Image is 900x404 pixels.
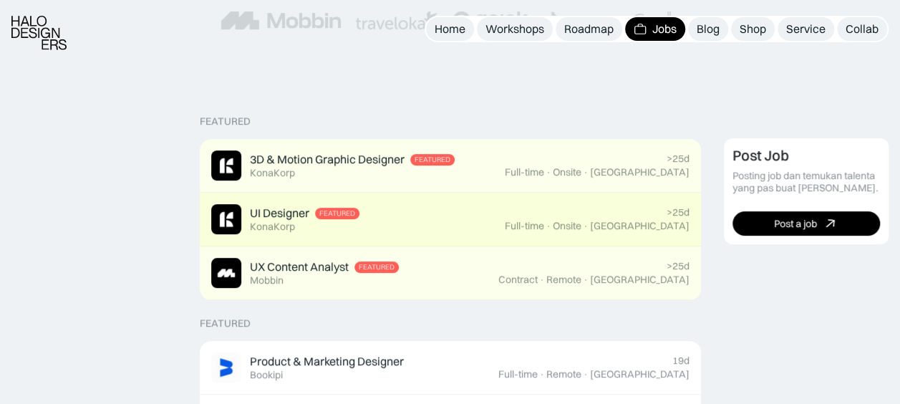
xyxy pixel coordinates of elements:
a: Job ImageProduct & Marketing DesignerBookipi19dFull-time·Remote·[GEOGRAPHIC_DATA] [200,341,701,395]
a: Service [778,17,834,41]
div: >25d [667,260,689,272]
a: Job ImageUI DesignerFeaturedKonaKorp>25dFull-time·Onsite·[GEOGRAPHIC_DATA] [200,193,701,246]
div: [GEOGRAPHIC_DATA] [590,166,689,178]
div: Workshops [485,21,544,37]
a: Job Image3D & Motion Graphic DesignerFeaturedKonaKorp>25dFull-time·Onsite·[GEOGRAPHIC_DATA] [200,139,701,193]
a: Roadmap [556,17,622,41]
a: Home [426,17,474,41]
div: Featured [415,155,450,164]
div: Contract [498,274,538,286]
div: Shop [740,21,766,37]
div: UI Designer [250,206,309,221]
img: Job Image [211,150,241,181]
div: Featured [319,209,355,218]
div: · [546,166,551,178]
div: · [539,368,545,380]
div: 3D & Motion Graphic Designer [250,152,405,167]
div: · [546,220,551,232]
div: · [539,274,545,286]
div: Post a job [774,218,817,230]
div: [GEOGRAPHIC_DATA] [590,368,689,380]
a: Workshops [477,17,553,41]
div: · [583,274,589,286]
div: Onsite [553,220,581,232]
div: Jobs [652,21,677,37]
div: Onsite [553,166,581,178]
div: KonaKorp [250,221,295,233]
div: Full-time [498,368,538,380]
div: 19d [672,355,689,367]
div: Home [435,21,465,37]
div: KonaKorp [250,167,295,179]
div: Featured [200,317,251,330]
div: Posting job dan temukan talenta yang pas buat [PERSON_NAME]. [732,170,881,194]
div: [GEOGRAPHIC_DATA] [590,220,689,232]
div: Product & Marketing Designer [250,354,404,369]
div: >25d [667,206,689,218]
div: Remote [546,274,581,286]
div: [GEOGRAPHIC_DATA] [590,274,689,286]
a: Post a job [732,211,881,236]
a: Blog [688,17,728,41]
img: Job Image [211,204,241,234]
div: · [583,368,589,380]
div: · [583,166,589,178]
div: Post Job [732,147,789,164]
a: Job ImageUX Content AnalystFeaturedMobbin>25dContract·Remote·[GEOGRAPHIC_DATA] [200,246,701,300]
div: Roadmap [564,21,614,37]
div: Remote [546,368,581,380]
div: Featured [200,115,251,128]
div: >25d [667,153,689,165]
div: Blog [697,21,720,37]
img: Job Image [211,352,241,383]
div: Bookipi [250,369,283,381]
a: Shop [731,17,775,41]
div: UX Content Analyst [250,259,349,274]
div: Mobbin [250,274,284,287]
div: Full-time [505,166,544,178]
div: Featured [359,263,395,271]
div: Collab [846,21,879,37]
div: · [583,220,589,232]
div: Full-time [505,220,544,232]
a: Jobs [625,17,685,41]
img: Job Image [211,258,241,288]
div: Service [786,21,826,37]
a: Collab [837,17,887,41]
